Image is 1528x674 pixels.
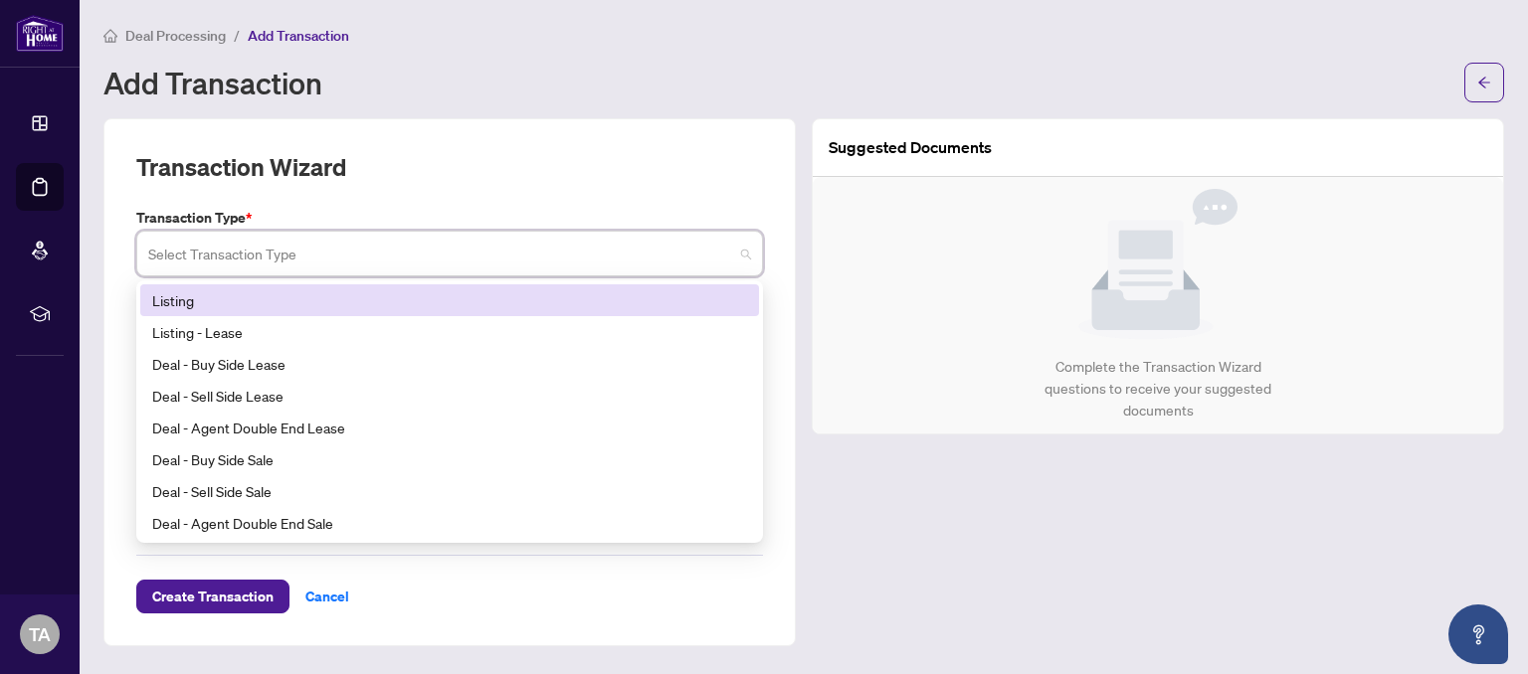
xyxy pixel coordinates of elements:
[140,284,759,316] div: Listing
[103,29,117,43] span: home
[152,480,747,502] div: Deal - Sell Side Sale
[248,27,349,45] span: Add Transaction
[289,580,365,613] button: Cancel
[103,67,322,98] h1: Add Transaction
[1477,76,1491,89] span: arrow-left
[829,135,992,160] article: Suggested Documents
[234,24,240,47] li: /
[152,448,747,470] div: Deal - Buy Side Sale
[152,289,747,311] div: Listing
[140,316,759,348] div: Listing - Lease
[1078,189,1238,340] img: Null State Icon
[152,385,747,407] div: Deal - Sell Side Lease
[152,581,274,612] span: Create Transaction
[136,207,763,229] label: Transaction Type
[140,348,759,380] div: Deal - Buy Side Lease
[152,353,747,375] div: Deal - Buy Side Lease
[125,27,226,45] span: Deal Processing
[305,581,349,612] span: Cancel
[140,507,759,539] div: Deal - Agent Double End Sale
[152,417,747,438] div: Deal - Agent Double End Lease
[1448,604,1508,664] button: Open asap
[140,380,759,412] div: Deal - Sell Side Lease
[1024,356,1293,421] div: Complete the Transaction Wizard questions to receive your suggested documents
[29,620,51,648] span: TA
[152,512,747,534] div: Deal - Agent Double End Sale
[136,580,289,613] button: Create Transaction
[140,412,759,443] div: Deal - Agent Double End Lease
[152,321,747,343] div: Listing - Lease
[136,151,346,183] h2: Transaction Wizard
[140,443,759,475] div: Deal - Buy Side Sale
[140,475,759,507] div: Deal - Sell Side Sale
[16,15,64,52] img: logo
